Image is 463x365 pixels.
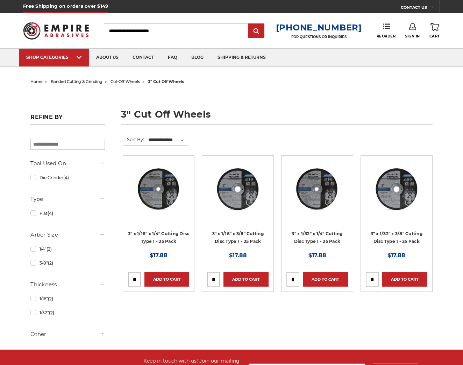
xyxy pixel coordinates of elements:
img: 3” x .0625” x 1/4” Die Grinder Cut-Off Wheels by Black Hawk Abrasives [131,161,187,217]
span: (2) [48,296,53,301]
a: CONTACT US [401,3,440,13]
div: SHOP CATEGORIES [26,55,82,60]
a: cut-off wheels [111,79,140,84]
p: FOR QUESTIONS OR INQUIRIES [276,35,362,39]
h5: Other [30,330,105,338]
img: 3" x 1/32" x 1/4" Cutting Disc [289,161,345,217]
span: $17.88 [308,252,326,259]
a: 3" x 1/32" x 3/8" Cut Off Wheel [366,161,427,222]
a: Flat [30,207,105,219]
a: 3" x 1/32" x 1/4" Cutting Disc Type 1 - 25 Pack [292,231,342,244]
a: 3" x 1/16" x 3/8" Cutting Disc Type 1 - 25 Pack [212,231,264,244]
span: 3" cut off wheels [148,79,184,84]
img: 3" x 1/16" x 3/8" Cutting Disc [210,161,266,217]
a: 3" x 1/32" x 3/8" Cutting Disc Type 1 - 25 Pack [371,231,422,244]
a: Quick view [372,182,421,196]
label: Sort By: [123,134,144,145]
a: Quick view [214,182,262,196]
a: shipping & returns [211,49,273,66]
span: (2) [48,260,53,266]
span: (2) [47,246,52,252]
img: Empire Abrasives [23,18,89,44]
a: [PHONE_NUMBER] [276,22,362,33]
select: Sort By: [147,135,188,145]
span: Cart [429,34,440,38]
h5: Tool Used On [30,159,105,168]
a: Cart [429,23,440,38]
span: (4) [63,175,69,180]
a: 3" x 1/16" x 3/8" Cutting Disc [207,161,269,222]
span: Reorder [377,34,396,38]
a: Add to Cart [382,272,427,287]
a: faq [161,49,184,66]
a: contact [126,49,161,66]
a: Die Grinder [30,171,105,184]
input: Submit [249,24,263,38]
a: Add to Cart [223,272,269,287]
span: $17.88 [229,252,247,259]
h5: Refine by [30,114,105,125]
a: 3" x 1/32" x 1/4" Cutting Disc [286,161,348,222]
a: blog [184,49,211,66]
a: Quick view [135,182,183,196]
h5: Type [30,195,105,203]
h1: 3" cut off wheels [121,110,433,125]
a: about us [89,49,126,66]
a: 3” x .0625” x 1/4” Die Grinder Cut-Off Wheels by Black Hawk Abrasives [128,161,190,222]
a: home [30,79,43,84]
h5: Arbor Size [30,231,105,239]
a: Quick view [293,182,341,196]
span: $17.88 [387,252,405,259]
a: 1/32" [30,307,105,319]
span: (2) [49,310,54,315]
a: 3/8" [30,257,105,269]
a: Reorder [377,23,396,38]
a: bonded cutting & grinding [51,79,102,84]
a: 1/4" [30,243,105,255]
img: 3" x 1/32" x 3/8" Cut Off Wheel [369,161,425,217]
a: Add to Cart [144,272,190,287]
span: Sign In [405,34,420,38]
a: 3" x 1/16" x 1/4" Cutting Disc Type 1 - 25 Pack [128,231,190,244]
a: 1/16" [30,293,105,305]
h5: Thickness [30,280,105,289]
a: Add to Cart [303,272,348,287]
span: $17.88 [150,252,168,259]
span: (4) [48,211,53,216]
